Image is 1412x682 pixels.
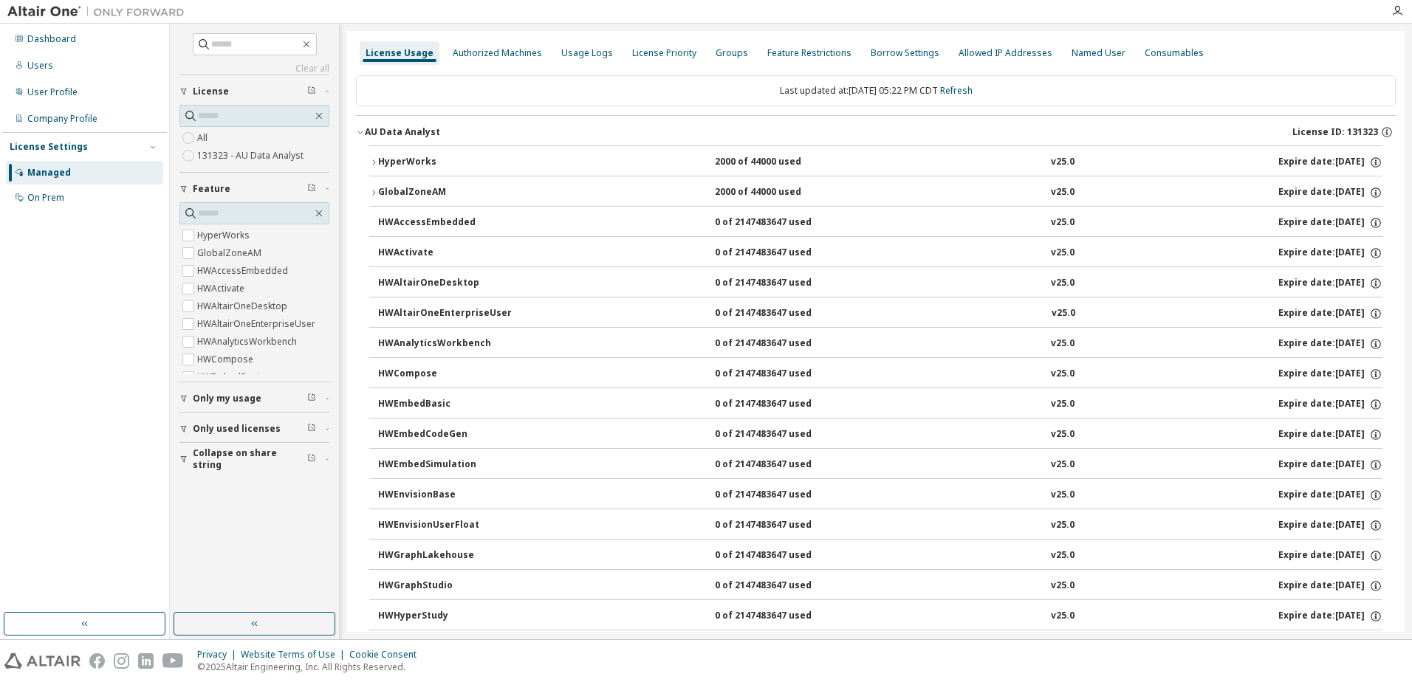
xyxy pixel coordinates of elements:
[1051,277,1075,290] div: v25.0
[378,156,511,169] div: HyperWorks
[378,600,1382,633] button: HWHyperStudy0 of 2147483647 usedv25.0Expire date:[DATE]
[716,47,748,59] div: Groups
[1051,368,1075,381] div: v25.0
[241,649,349,661] div: Website Terms of Use
[1051,519,1075,532] div: v25.0
[378,368,511,381] div: HWCompose
[715,156,848,169] div: 2000 of 44000 used
[366,47,433,59] div: License Usage
[767,47,851,59] div: Feature Restrictions
[715,277,848,290] div: 0 of 2147483647 used
[179,173,329,205] button: Feature
[715,247,848,260] div: 0 of 2147483647 used
[4,653,80,669] img: altair_logo.svg
[162,653,184,669] img: youtube.svg
[1051,337,1075,351] div: v25.0
[378,519,511,532] div: HWEnvisionUserFloat
[1145,47,1204,59] div: Consumables
[378,428,511,441] div: HWEmbedCodeGen
[378,610,511,623] div: HWHyperStudy
[349,649,425,661] div: Cookie Consent
[197,351,256,368] label: HWCompose
[715,216,848,230] div: 0 of 2147483647 used
[715,398,848,411] div: 0 of 2147483647 used
[1051,610,1075,623] div: v25.0
[138,653,154,669] img: linkedin.svg
[378,570,1382,602] button: HWGraphStudio0 of 2147483647 usedv25.0Expire date:[DATE]
[1278,489,1382,502] div: Expire date: [DATE]
[715,368,848,381] div: 0 of 2147483647 used
[193,447,307,471] span: Collapse on share string
[378,398,511,411] div: HWEmbedBasic
[307,423,316,435] span: Clear filter
[1278,307,1382,320] div: Expire date: [DATE]
[561,47,613,59] div: Usage Logs
[715,337,848,351] div: 0 of 2147483647 used
[365,126,440,138] div: AU Data Analyst
[715,186,848,199] div: 2000 of 44000 used
[378,337,511,351] div: HWAnalyticsWorkbench
[369,176,1382,209] button: GlobalZoneAM2000 of 44000 usedv25.0Expire date:[DATE]
[197,280,247,297] label: HWActivate
[378,237,1382,269] button: HWActivate0 of 2147483647 usedv25.0Expire date:[DATE]
[27,86,78,98] div: User Profile
[193,393,261,404] span: Only my usage
[715,307,848,320] div: 0 of 2147483647 used
[378,267,1382,300] button: HWAltairOneDesktop0 of 2147483647 usedv25.0Expire date:[DATE]
[378,207,1382,239] button: HWAccessEmbedded0 of 2147483647 usedv25.0Expire date:[DATE]
[114,653,129,669] img: instagram.svg
[27,192,64,204] div: On Prem
[1278,549,1382,562] div: Expire date: [DATE]
[1278,277,1382,290] div: Expire date: [DATE]
[378,388,1382,421] button: HWEmbedBasic0 of 2147483647 usedv25.0Expire date:[DATE]
[10,141,88,153] div: License Settings
[307,183,316,195] span: Clear filter
[1051,156,1075,169] div: v25.0
[378,549,511,562] div: HWGraphLakehouse
[378,479,1382,512] button: HWEnvisionBase0 of 2147483647 usedv25.0Expire date:[DATE]
[197,649,241,661] div: Privacy
[1278,186,1382,199] div: Expire date: [DATE]
[193,423,281,435] span: Only used licenses
[1051,579,1075,593] div: v25.0
[179,75,329,108] button: License
[197,262,291,280] label: HWAccessEmbedded
[307,86,316,97] span: Clear filter
[1278,156,1382,169] div: Expire date: [DATE]
[193,86,229,97] span: License
[1051,398,1075,411] div: v25.0
[378,216,511,230] div: HWAccessEmbedded
[197,147,306,165] label: 131323 - AU Data Analyst
[1278,247,1382,260] div: Expire date: [DATE]
[197,297,290,315] label: HWAltairOneDesktop
[197,368,267,386] label: HWEmbedBasic
[1051,247,1075,260] div: v25.0
[179,63,329,75] a: Clear all
[27,113,97,125] div: Company Profile
[715,489,848,502] div: 0 of 2147483647 used
[1052,307,1075,320] div: v25.0
[378,358,1382,390] button: HWCompose0 of 2147483647 usedv25.0Expire date:[DATE]
[89,653,105,669] img: facebook.svg
[378,247,511,260] div: HWActivate
[197,315,318,333] label: HWAltairOneEnterpriseUser
[453,47,542,59] div: Authorized Machines
[378,418,1382,451] button: HWEmbedCodeGen0 of 2147483647 usedv25.0Expire date:[DATE]
[197,333,300,351] label: HWAnalyticsWorkbench
[1051,216,1075,230] div: v25.0
[378,579,511,593] div: HWGraphStudio
[715,610,848,623] div: 0 of 2147483647 used
[1278,398,1382,411] div: Expire date: [DATE]
[356,116,1396,148] button: AU Data AnalystLicense ID: 131323
[307,453,316,465] span: Clear filter
[1051,489,1075,502] div: v25.0
[27,33,76,45] div: Dashboard
[378,509,1382,542] button: HWEnvisionUserFloat0 of 2147483647 usedv25.0Expire date:[DATE]
[378,277,511,290] div: HWAltairOneDesktop
[356,75,1396,106] div: Last updated at: [DATE] 05:22 PM CDT
[1278,368,1382,381] div: Expire date: [DATE]
[27,167,71,179] div: Managed
[378,186,511,199] div: GlobalZoneAM
[197,129,210,147] label: All
[871,47,939,59] div: Borrow Settings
